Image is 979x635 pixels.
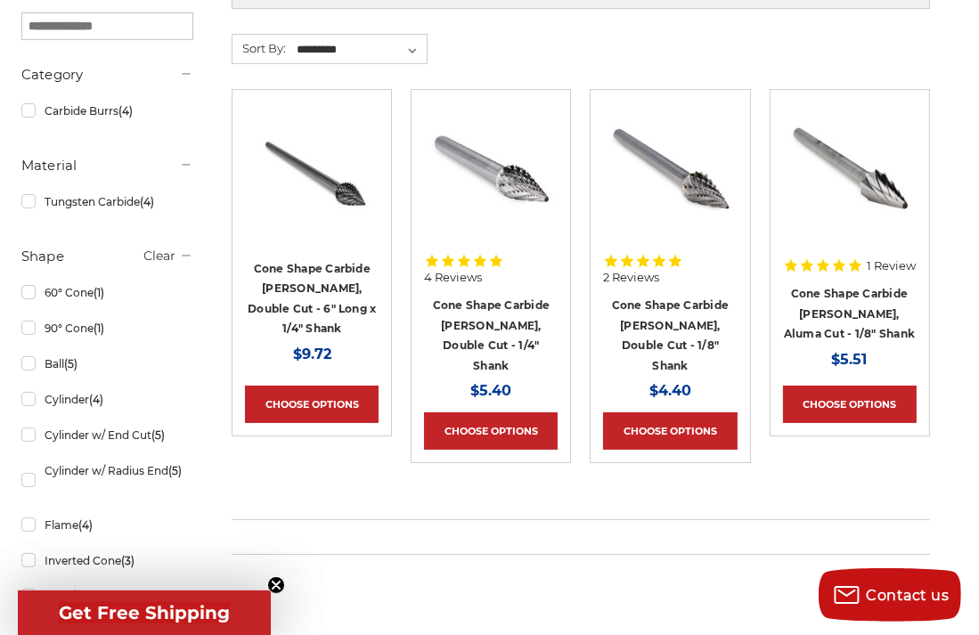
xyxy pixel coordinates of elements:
[21,155,194,176] h5: Material
[21,95,194,126] a: Carbide Burrs
[612,298,730,372] a: Cone Shape Carbide [PERSON_NAME], Double Cut - 1/8" Shank
[233,35,286,61] label: Sort By:
[78,518,93,532] span: (4)
[121,554,135,567] span: (3)
[94,322,104,335] span: (1)
[470,382,511,399] span: $5.40
[143,248,175,264] a: Clear
[59,602,230,623] span: Get Free Shipping
[248,262,377,336] a: Cone Shape Carbide [PERSON_NAME], Double Cut - 6" Long x 1/4" Shank
[868,260,917,272] span: 1 Review
[424,102,558,236] img: SM-4 pointed cone shape carbide burr 1/4" shank
[649,382,691,399] span: $4.40
[603,272,659,283] span: 2 Reviews
[433,298,551,372] a: Cone Shape Carbide [PERSON_NAME], Double Cut - 1/4" Shank
[99,590,112,603] span: (5)
[21,348,194,379] a: Ball
[21,277,194,308] a: 60° Cone
[603,412,737,450] a: Choose Options
[89,393,103,406] span: (4)
[603,102,737,236] img: CBSM-51D pointed cone shape carbide burr 1/8" shank
[64,357,78,370] span: (5)
[424,272,482,283] span: 4 Reviews
[94,286,104,299] span: (1)
[21,313,194,344] a: 90° Cone
[293,346,331,362] span: $9.72
[867,587,950,604] span: Contact us
[783,386,917,423] a: Choose Options
[245,102,379,236] img: CBSM-5DL Long reach double cut carbide rotary burr, cone shape 1/4 inch shank
[118,104,133,118] span: (4)
[21,419,194,451] a: Cylinder w/ End Cut
[140,195,154,208] span: (4)
[424,412,558,450] a: Choose Options
[151,428,165,442] span: (5)
[832,351,868,368] span: $5.51
[783,102,917,236] img: cone burr for aluminum
[267,576,285,594] button: Close teaser
[784,287,916,340] a: Cone Shape Carbide [PERSON_NAME], Aluma Cut - 1/8" Shank
[245,386,379,423] a: Choose Options
[21,581,194,612] a: Oval / Egg
[294,37,427,63] select: Sort By:
[21,64,194,85] h5: Category
[18,590,271,635] div: Get Free ShippingClose teaser
[168,464,182,477] span: (5)
[819,568,961,622] button: Contact us
[21,509,194,541] a: Flame
[21,246,194,267] h5: Shape
[21,186,194,217] a: Tungsten Carbide
[21,455,194,505] a: Cylinder w/ Radius End
[21,545,194,576] a: Inverted Cone
[21,384,194,415] a: Cylinder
